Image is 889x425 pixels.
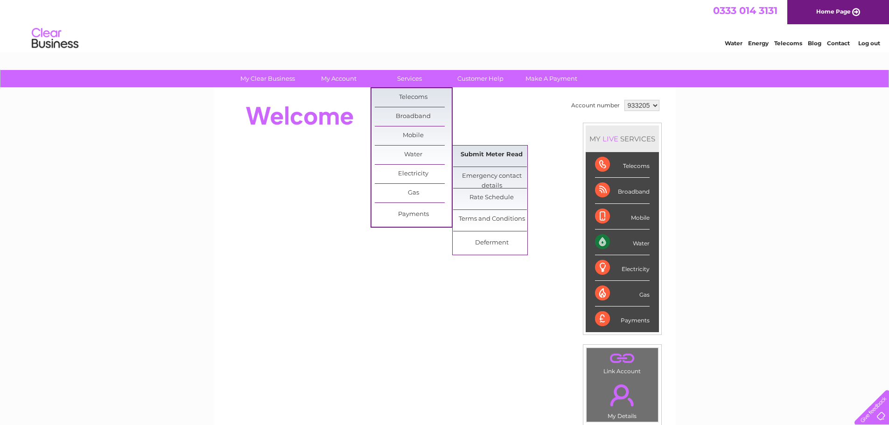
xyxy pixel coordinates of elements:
a: Gas [375,184,452,202]
td: Account number [569,98,622,113]
a: Blog [808,40,821,47]
a: Rate Schedule [453,188,530,207]
div: Payments [595,307,650,332]
div: Clear Business is a trading name of Verastar Limited (registered in [GEOGRAPHIC_DATA] No. 3667643... [224,5,665,45]
a: Contact [827,40,850,47]
a: 0333 014 3131 [713,5,777,16]
div: MY SERVICES [586,125,659,152]
img: logo.png [31,24,79,53]
a: Telecoms [375,88,452,107]
a: Make A Payment [513,70,590,87]
a: Energy [748,40,769,47]
a: . [589,379,656,411]
a: Electricity [375,165,452,183]
a: Payments [375,205,452,224]
a: Water [375,146,452,164]
div: Water [595,230,650,255]
div: LIVE [601,134,620,143]
a: Customer Help [442,70,519,87]
a: Deferment [453,234,530,252]
a: Services [371,70,448,87]
a: My Account [300,70,377,87]
div: Mobile [595,204,650,230]
a: Water [725,40,742,47]
a: Submit Meter Read [453,146,530,164]
div: Gas [595,281,650,307]
a: Terms and Conditions [453,210,530,229]
a: Log out [858,40,880,47]
a: Broadband [375,107,452,126]
td: Link Account [586,348,658,377]
a: Telecoms [774,40,802,47]
a: Emergency contact details [453,167,530,186]
div: Electricity [595,255,650,281]
div: Telecoms [595,152,650,178]
a: . [589,350,656,367]
a: My Clear Business [229,70,306,87]
div: Broadband [595,178,650,203]
a: Mobile [375,126,452,145]
td: My Details [586,376,658,422]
